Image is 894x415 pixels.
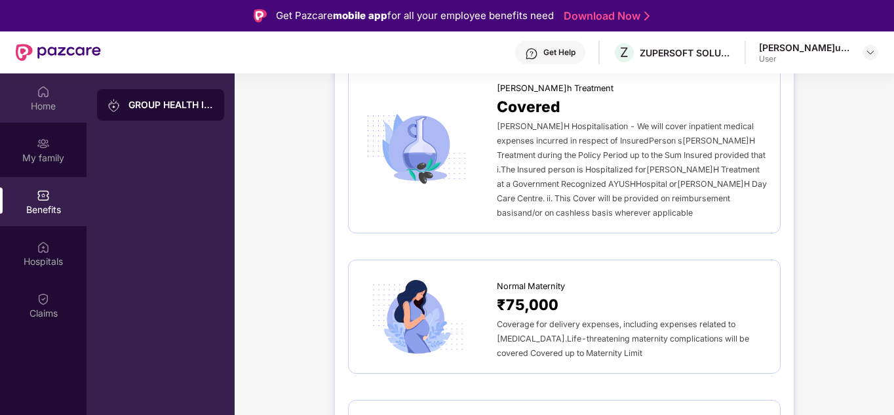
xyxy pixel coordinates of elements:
[497,293,558,317] span: ₹75,000
[525,47,538,60] img: svg+xml;base64,PHN2ZyBpZD0iSGVscC0zMngzMiIgeG1sbnM9Imh0dHA6Ly93d3cudzMub3JnLzIwMDAvc3ZnIiB3aWR0aD...
[128,98,214,111] div: GROUP HEALTH INSURANCE
[865,47,876,58] img: svg+xml;base64,PHN2ZyBpZD0iRHJvcGRvd24tMzJ4MzIiIHhtbG5zPSJodHRwOi8vd3d3LnczLm9yZy8yMDAwL3N2ZyIgd2...
[254,9,267,22] img: Logo
[759,54,851,64] div: User
[37,189,50,202] img: svg+xml;base64,PHN2ZyBpZD0iQmVuZWZpdHMiIHhtbG5zPSJodHRwOi8vd3d3LnczLm9yZy8yMDAwL3N2ZyIgd2lkdGg9Ij...
[644,9,650,23] img: Stroke
[543,47,575,58] div: Get Help
[362,110,471,186] img: icon
[497,95,560,119] span: Covered
[564,9,646,23] a: Download Now
[37,241,50,254] img: svg+xml;base64,PHN2ZyBpZD0iSG9zcGl0YWxzIiB4bWxucz0iaHR0cDovL3d3dy53My5vcmcvMjAwMC9zdmciIHdpZHRoPS...
[362,279,471,354] img: icon
[16,44,101,61] img: New Pazcare Logo
[107,99,121,112] img: svg+xml;base64,PHN2ZyB3aWR0aD0iMjAiIGhlaWdodD0iMjAiIHZpZXdCb3g9IjAgMCAyMCAyMCIgZmlsbD0ibm9uZSIgeG...
[276,8,554,24] div: Get Pazcare for all your employee benefits need
[759,41,851,54] div: [PERSON_NAME]u M R
[37,292,50,306] img: svg+xml;base64,PHN2ZyBpZD0iQ2xhaW0iIHhtbG5zPSJodHRwOi8vd3d3LnczLm9yZy8yMDAwL3N2ZyIgd2lkdGg9IjIwIi...
[497,121,767,218] span: [PERSON_NAME]H Hospitalisation - We will cover inpatient medical expenses incurred in respect of ...
[497,319,749,358] span: Coverage for delivery expenses, including expenses related to [MEDICAL_DATA].Life-threatening mat...
[37,137,50,150] img: svg+xml;base64,PHN2ZyB3aWR0aD0iMjAiIGhlaWdodD0iMjAiIHZpZXdCb3g9IjAgMCAyMCAyMCIgZmlsbD0ibm9uZSIgeG...
[497,82,613,95] span: [PERSON_NAME]h Treatment
[333,9,387,22] strong: mobile app
[640,47,731,59] div: ZUPERSOFT SOLUTIONS PRIVATE LIMITED
[37,85,50,98] img: svg+xml;base64,PHN2ZyBpZD0iSG9tZSIgeG1sbnM9Imh0dHA6Ly93d3cudzMub3JnLzIwMDAvc3ZnIiB3aWR0aD0iMjAiIG...
[620,45,629,60] span: Z
[497,280,565,293] span: Normal Maternity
